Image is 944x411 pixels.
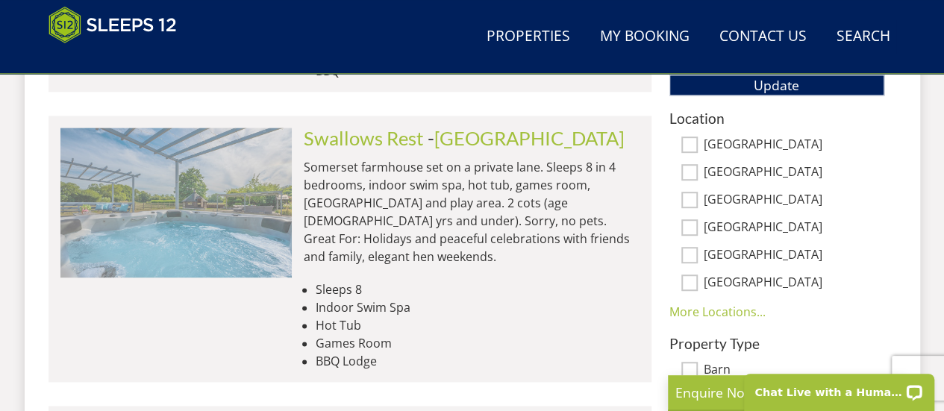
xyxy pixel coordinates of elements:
[316,298,640,316] li: Indoor Swim Spa
[316,352,640,370] li: BBQ Lodge
[669,336,884,351] h3: Property Type
[704,137,884,154] label: [GEOGRAPHIC_DATA]
[704,192,884,209] label: [GEOGRAPHIC_DATA]
[704,248,884,264] label: [GEOGRAPHIC_DATA]
[304,158,640,266] p: Somerset farmhouse set on a private lane. Sleeps 8 in 4 bedrooms, indoor swim spa, hot tub, games...
[316,280,640,298] li: Sleeps 8
[704,275,884,292] label: [GEOGRAPHIC_DATA]
[594,20,696,54] a: My Booking
[428,127,625,149] span: -
[704,165,884,181] label: [GEOGRAPHIC_DATA]
[675,383,899,402] p: Enquire Now
[669,75,884,95] button: Update
[434,127,625,149] a: [GEOGRAPHIC_DATA]
[734,364,944,411] iframe: LiveChat chat widget
[41,52,198,65] iframe: Customer reviews powered by Trustpilot
[481,20,576,54] a: Properties
[704,220,884,236] label: [GEOGRAPHIC_DATA]
[754,76,799,94] span: Update
[669,110,884,126] h3: Location
[60,128,292,277] img: frog-street-large-group-accommodation-somerset-sleeps14.original.jpg
[669,304,766,320] a: More Locations...
[704,363,884,379] label: Barn
[49,6,177,43] img: Sleeps 12
[304,127,424,149] a: Swallows Rest
[713,20,813,54] a: Contact Us
[831,20,896,54] a: Search
[316,316,640,334] li: Hot Tub
[316,334,640,352] li: Games Room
